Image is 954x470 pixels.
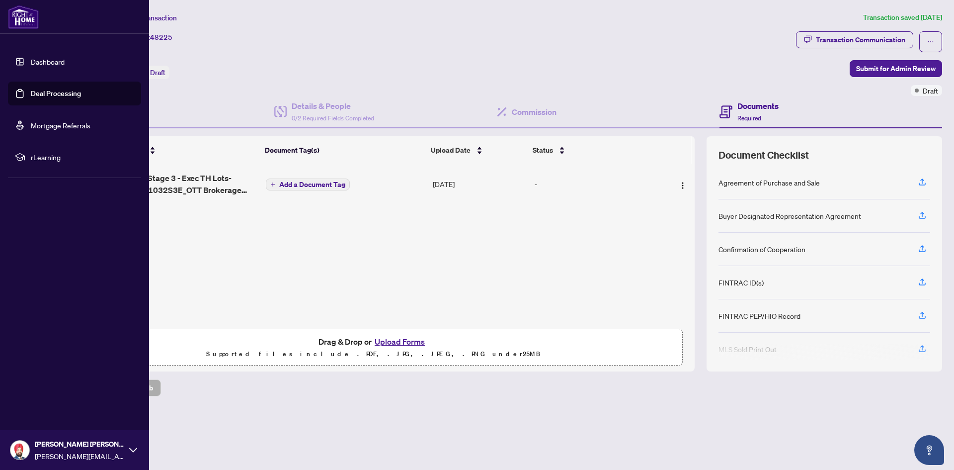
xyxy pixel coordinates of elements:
div: - [535,179,654,189]
div: Transaction Communication [816,32,905,48]
button: Logo [675,176,691,192]
div: Agreement of Purchase and Sale [718,177,820,188]
div: FINTRAC ID(s) [718,277,764,288]
article: Transaction saved [DATE] [863,12,942,23]
span: Required [737,114,761,122]
button: Add a Document Tag [266,178,350,191]
span: Avalon Vista Stage 3 - Exec TH Lots-00116B-1H_1032S3E_OTT Brokerage Cooperation Agreement-Stella ... [101,172,258,196]
div: Buyer Designated Representation Agreement [718,210,861,221]
button: Transaction Communication [796,31,913,48]
a: Deal Processing [31,89,81,98]
th: Document Tag(s) [261,136,427,164]
th: (1) File Name [96,136,261,164]
h4: Commission [512,106,556,118]
span: Draft [150,68,165,77]
div: Confirmation of Cooperation [718,244,805,255]
td: [DATE] [429,164,531,204]
h4: Documents [737,100,779,112]
span: 0/2 Required Fields Completed [292,114,374,122]
span: [PERSON_NAME][EMAIL_ADDRESS][DOMAIN_NAME] [35,451,124,462]
span: Drag & Drop or [318,335,428,348]
p: Supported files include .PDF, .JPG, .JPEG, .PNG under 25 MB [70,348,676,360]
span: View Transaction [124,13,177,22]
span: [PERSON_NAME] [PERSON_NAME] [35,439,124,450]
span: Upload Date [431,145,471,156]
button: Upload Forms [372,335,428,348]
span: ellipsis [927,38,934,45]
span: Add a Document Tag [279,181,345,188]
a: Dashboard [31,57,65,66]
span: 48225 [150,33,172,42]
span: rLearning [31,152,134,163]
span: Drag & Drop orUpload FormsSupported files include .PDF, .JPG, .JPEG, .PNG under25MB [64,329,682,366]
th: Status [529,136,656,164]
img: logo [8,5,39,29]
span: Status [533,145,553,156]
a: Mortgage Referrals [31,121,90,130]
span: Submit for Admin Review [856,61,936,77]
img: Profile Icon [10,441,29,460]
span: Draft [923,85,938,96]
th: Upload Date [427,136,529,164]
button: Open asap [914,435,944,465]
button: Add a Document Tag [266,179,350,190]
button: Submit for Admin Review [850,60,942,77]
span: Document Checklist [718,148,809,162]
h4: Details & People [292,100,374,112]
span: plus [270,182,275,187]
img: Logo [679,182,687,189]
div: FINTRAC PEP/HIO Record [718,310,800,321]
